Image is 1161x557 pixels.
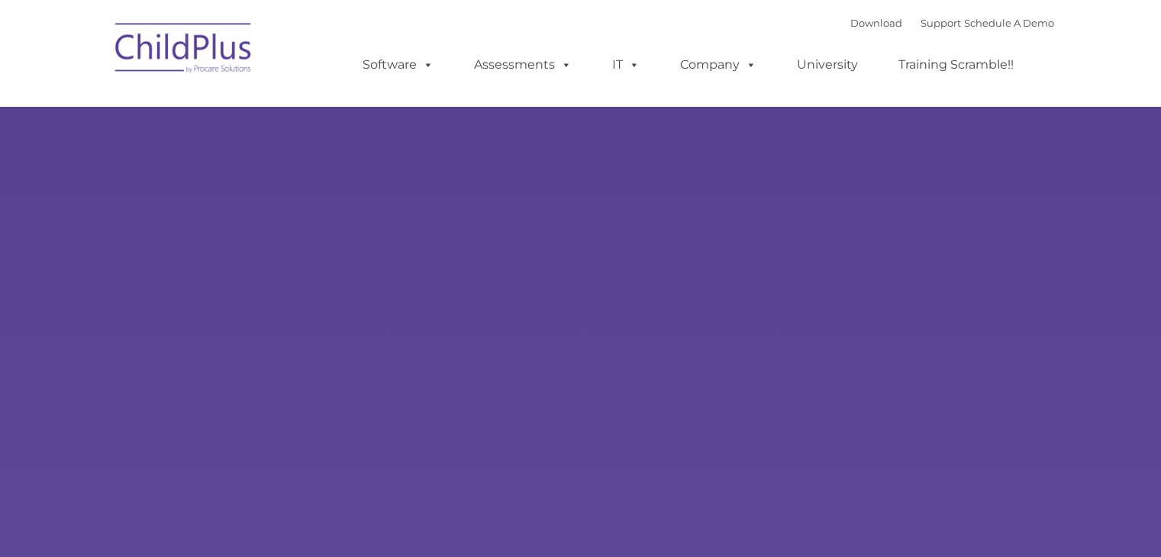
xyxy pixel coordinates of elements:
a: University [782,50,873,80]
a: IT [597,50,655,80]
a: Schedule A Demo [964,17,1054,29]
a: Company [665,50,772,80]
a: Download [850,17,902,29]
a: Software [347,50,449,80]
a: Training Scramble!! [883,50,1029,80]
a: Support [921,17,961,29]
a: Assessments [459,50,587,80]
font: | [850,17,1054,29]
img: ChildPlus by Procare Solutions [108,12,260,89]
